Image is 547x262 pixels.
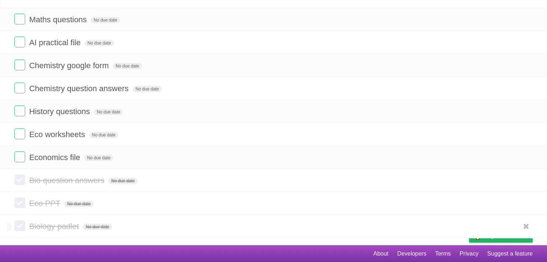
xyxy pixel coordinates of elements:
label: Done [14,83,25,93]
a: Terms [435,247,451,261]
span: Maths questions [29,15,88,24]
a: About [373,247,388,261]
span: No due date [113,63,142,69]
span: No due date [89,132,118,138]
span: No due date [94,109,123,115]
span: Buy me a coffee [484,230,529,242]
label: Done [14,151,25,162]
span: No due date [91,17,120,23]
span: No due date [133,86,162,92]
span: No due date [64,201,94,207]
a: Suggest a feature [487,247,533,261]
span: No due date [83,224,112,230]
label: Done [14,174,25,185]
span: Economics file [29,153,82,162]
span: No due date [84,155,113,161]
span: Eco worksheets [29,130,87,139]
label: Done [14,14,25,24]
label: Done [14,128,25,139]
label: Done [14,106,25,116]
span: No due date [108,178,137,184]
a: Developers [397,247,426,261]
span: History questions [29,107,92,116]
label: Done [14,220,25,231]
span: Biology padlet [29,222,81,231]
span: Chemistry question answers [29,84,130,93]
label: Done [14,197,25,208]
span: Bio question answers [29,176,106,185]
label: Done [14,37,25,47]
span: Chemistry google form [29,61,110,70]
a: Privacy [460,247,478,261]
label: Done [14,60,25,70]
span: No due date [85,40,114,46]
span: Eco PPT [29,199,62,208]
span: AI practical file [29,38,82,47]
